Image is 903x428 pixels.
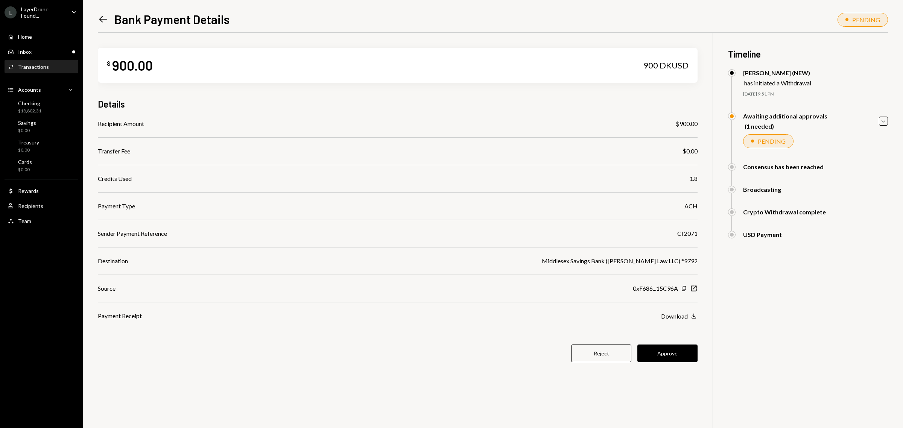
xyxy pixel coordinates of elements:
h3: Timeline [728,48,888,60]
div: Source [98,284,116,293]
div: $ [107,60,111,67]
div: Payment Receipt [98,311,142,320]
div: Team [18,218,31,224]
a: Transactions [5,60,78,73]
div: 1.8 [690,174,698,183]
div: Middlesex Savings Bank ([PERSON_NAME] Law LLC) *9792 [542,256,698,266]
div: Accounts [18,87,41,93]
div: [PERSON_NAME] (NEW) [743,69,811,76]
div: USD Payment [743,231,782,238]
a: Rewards [5,184,78,197]
div: $0.00 [18,127,36,134]
div: PENDING [852,16,880,23]
div: [DATE] 9:51 PM [743,91,888,97]
div: ACH [684,202,698,211]
a: Team [5,214,78,228]
div: PENDING [758,138,786,145]
a: Recipients [5,199,78,212]
div: 900 DKUSD [643,60,689,71]
div: Rewards [18,188,39,194]
div: Checking [18,100,41,106]
div: Awaiting additional approvals [743,112,827,120]
div: Broadcasting [743,186,781,193]
div: Destination [98,256,128,266]
div: Crypto Withdrawal complete [743,208,826,216]
div: (1 needed) [745,123,827,130]
a: Savings$0.00 [5,117,78,135]
div: Recipient Amount [98,119,144,128]
a: Treasury$0.00 [5,137,78,155]
div: Inbox [18,49,32,55]
h3: Details [98,98,125,110]
div: Home [18,33,32,40]
div: has initiated a Withdrawal [744,79,811,87]
div: Payment Type [98,202,135,211]
div: $0.00 [18,147,39,153]
div: $0.00 [18,167,32,173]
div: LayerDrone Found... [21,6,65,19]
a: Home [5,30,78,43]
div: Transfer Fee [98,147,130,156]
div: Treasury [18,139,39,146]
div: L [5,6,17,18]
div: Transactions [18,64,49,70]
div: Savings [18,120,36,126]
button: Reject [571,345,631,362]
div: Download [661,313,688,320]
div: 0xF686...15C96A [633,284,678,293]
div: $0.00 [683,147,698,156]
div: $18,802.31 [18,108,41,114]
div: Sender Payment Reference [98,229,167,238]
div: Cards [18,159,32,165]
div: Consensus has been reached [743,163,824,170]
div: 900.00 [112,57,153,74]
a: Inbox [5,45,78,58]
h1: Bank Payment Details [114,12,230,27]
div: Cl 2071 [677,229,698,238]
div: Credits Used [98,174,132,183]
a: Checking$18,802.31 [5,98,78,116]
a: Accounts [5,83,78,96]
a: Cards$0.00 [5,156,78,175]
button: Download [661,312,698,320]
button: Approve [637,345,698,362]
div: Recipients [18,203,43,209]
div: $900.00 [676,119,698,128]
